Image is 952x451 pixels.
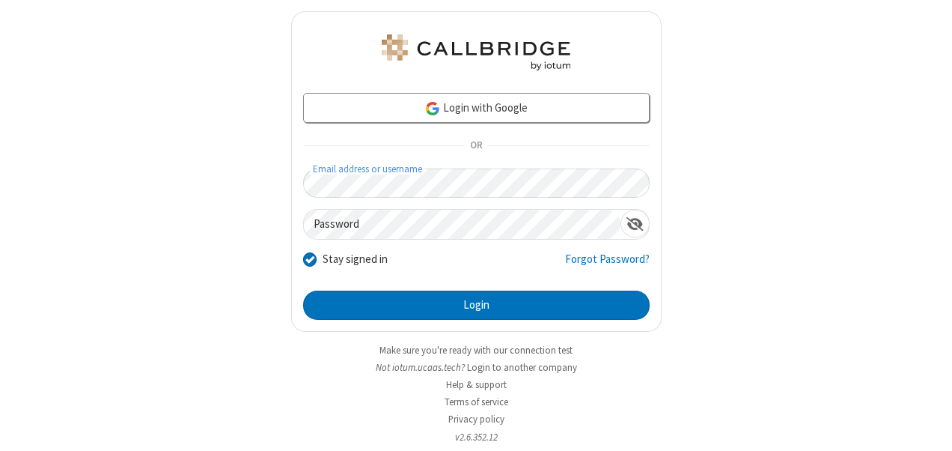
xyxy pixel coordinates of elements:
img: iotum.​ucaas.​tech [379,34,573,70]
a: Terms of service [445,396,508,408]
label: Stay signed in [323,251,388,268]
li: v2.6.352.12 [291,430,662,444]
img: google-icon.png [424,100,441,117]
span: OR [464,136,488,157]
a: Make sure you're ready with our connection test [379,344,573,357]
li: Not iotum.​ucaas.​tech? [291,360,662,375]
button: Login [303,291,650,321]
button: Login to another company [467,360,577,375]
a: Forgot Password? [565,251,650,279]
a: Privacy policy [448,413,504,426]
input: Email address or username [303,169,650,198]
div: Show password [620,210,650,237]
a: Login with Google [303,93,650,123]
a: Help & support [446,378,507,391]
input: Password [304,210,620,239]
